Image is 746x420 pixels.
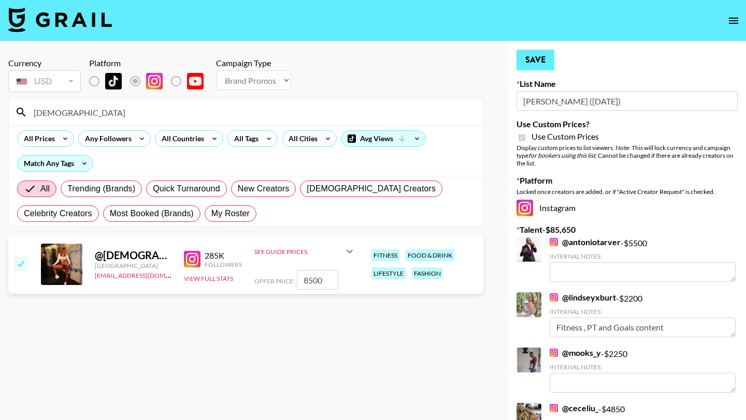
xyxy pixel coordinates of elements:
[550,237,736,282] div: - $ 5500
[550,292,736,337] div: - $ 2200
[40,183,50,195] span: All
[8,7,112,32] img: Grail Talent
[24,207,92,220] span: Celebrity Creators
[517,200,738,216] div: Instagram
[79,131,134,146] div: Any Followers
[341,131,425,146] div: Avg Views
[216,58,291,68] div: Campaign Type
[517,119,738,129] label: Use Custom Prices?
[550,293,558,302] img: Instagram
[517,200,533,216] img: Instagram
[550,318,736,337] textarea: Fitness , PT and Goals content
[517,50,554,70] button: Save
[406,249,454,261] div: food & drink
[8,58,81,68] div: Currency
[110,207,194,220] span: Most Booked (Brands)
[27,104,477,121] input: Search by User Name
[517,188,738,196] div: Locked once creators are added, or if "Active Creator Request" is checked.
[18,131,57,146] div: All Prices
[89,70,212,92] div: List locked to Instagram.
[550,292,616,303] a: @lindseyxburt
[187,73,204,89] img: YouTube
[18,156,93,171] div: Match Any Tags
[205,261,242,268] div: Followers
[10,72,79,91] div: USD
[254,239,356,264] div: See Guide Prices
[228,131,261,146] div: All Tags
[155,131,206,146] div: All Countries
[254,248,343,256] div: See Guide Prices
[371,249,399,261] div: fitness
[550,238,558,246] img: Instagram
[146,73,163,89] img: Instagram
[550,237,621,247] a: @antoniotarver
[517,224,738,235] label: Talent - $ 85,650
[89,58,212,68] div: Platform
[95,262,171,269] div: [GEOGRAPHIC_DATA]
[550,349,558,357] img: Instagram
[528,152,595,159] em: for bookers using this list
[8,68,81,94] div: Currency is locked to USD
[282,131,320,146] div: All Cities
[550,403,598,413] a: @ceceliu_
[517,144,738,167] div: Display custom prices to list viewers. Note: This will lock currency and campaign type . Cannot b...
[184,251,200,267] img: Instagram
[517,79,738,89] label: List Name
[184,275,233,282] button: View Full Stats
[517,175,738,186] label: Platform
[95,249,171,262] div: @ [DEMOGRAPHIC_DATA]
[550,404,558,412] img: Instagram
[532,131,599,142] span: Use Custom Prices
[205,250,242,261] div: 285K
[95,269,199,279] a: [EMAIL_ADDRESS][DOMAIN_NAME]
[67,183,135,195] span: Trending (Brands)
[307,183,436,195] span: [DEMOGRAPHIC_DATA] Creators
[211,207,250,220] span: My Roster
[371,267,406,279] div: lifestyle
[412,267,443,279] div: fashion
[254,277,295,285] span: Offer Price:
[723,10,744,31] button: open drawer
[238,183,290,195] span: New Creators
[550,252,736,260] div: Internal Notes:
[105,73,122,89] img: TikTok
[297,270,338,290] input: 4,500
[550,348,736,393] div: - $ 2250
[550,348,601,358] a: @mooks_y
[550,308,736,316] div: Internal Notes:
[153,183,220,195] span: Quick Turnaround
[550,363,736,371] div: Internal Notes:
